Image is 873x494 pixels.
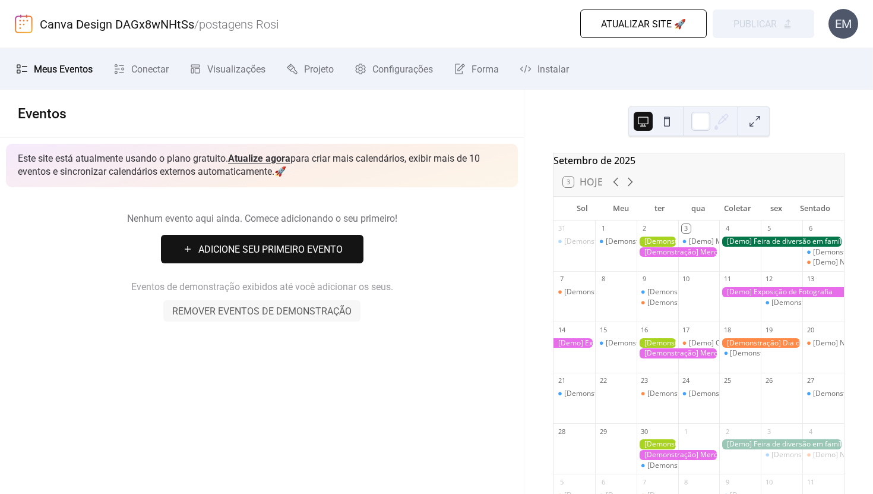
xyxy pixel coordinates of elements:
[194,17,199,32] b: /
[641,325,648,334] font: 16
[560,274,564,283] font: 7
[637,389,678,399] div: [Demonstração] Chá Social para Idosos
[511,53,578,85] a: Instalar
[766,376,773,385] font: 26
[678,237,720,247] div: [Demo] Morning Yoga Bliss
[553,338,595,348] div: [Demo] Exposição de Fotografia
[600,427,607,436] font: 29
[606,236,730,246] font: [Demonstração] Bootcamp de Fitness
[207,64,265,75] font: Visualizações
[637,237,678,247] div: [Demonstração] Oficina de Jardinagem
[637,247,720,257] div: [Demonstração] Mercado Local
[637,348,720,358] div: [Demonstração] Mercado Local
[601,18,686,30] font: Atualizar site 🚀
[684,224,688,232] font: 3
[372,64,433,75] font: Configurações
[807,477,814,486] font: 11
[761,450,802,460] div: [Demonstração] Bem-aventurança matinal do Yoga
[767,427,771,436] font: 3
[553,287,595,297] div: [Demonstração] Encontro do Clube do Livro
[678,338,720,348] div: [Demo] Culinary Cooking Class
[553,237,595,247] div: [Demonstração] Bem-aventurança matinal do Yoga
[724,203,751,213] font: Coletar
[553,154,635,167] font: Setembro de 2025
[558,376,565,385] font: 21
[127,213,397,224] font: Nenhum evento aqui ainda. Comece adicionando o seu primeiro!
[600,325,607,334] font: 15
[689,237,779,247] div: [Demo] Morning Yoga Bliss
[564,287,708,297] font: [Demonstração] Encontro do Clube do Livro
[647,460,818,470] font: [Demonstração] Bem-aventurança matinal do Yoga
[105,53,178,85] a: Conectar
[558,427,565,436] font: 28
[537,64,569,75] font: Instalar
[15,14,33,33] img: logotipo
[558,224,565,232] font: 31
[641,376,648,385] font: 23
[643,224,646,232] font: 2
[802,257,844,268] div: [Demo] Noite de microfone aberto
[802,450,844,460] div: [Demo] Noite de microfone aberto
[445,53,508,85] a: Forma
[637,287,678,297] div: [Demonstração] Bem-aventurança matinal do Yoga
[277,53,343,85] a: Projeto
[602,477,605,486] font: 6
[767,224,771,232] font: 5
[564,236,735,246] font: [Demonstração] Bem-aventurança matinal do Yoga
[595,237,637,247] div: [Demonstração] Bootcamp de Fitness
[637,298,678,308] div: [Demonstração] Chá Social para Idosos
[766,477,773,486] font: 10
[558,325,565,334] font: 14
[600,376,607,385] font: 22
[199,17,279,32] b: postagens Rosi
[647,287,818,297] font: [Demonstração] Bem-aventurança matinal do Yoga
[682,274,689,283] font: 10
[682,376,689,385] font: 24
[802,389,844,399] div: [Demonstração] Bem-aventurança matinal do Yoga
[691,203,706,213] font: qua
[163,300,360,322] button: Remover eventos de demonstração
[304,64,334,75] font: Projeto
[684,427,688,436] font: 1
[800,203,830,213] font: Sentado
[719,439,844,449] div: [Demo] Feira de diversão em família
[131,64,169,75] font: Conectar
[198,244,343,255] font: Adicione seu primeiro evento
[719,338,802,348] div: [Demonstração] Dia de Aventura ao Ar Livre
[346,53,442,85] a: Configurações
[577,203,588,213] font: Sol
[719,348,761,358] div: [Demonstração] Bem-aventurança matinal do Yoga
[602,274,605,283] font: 8
[643,477,646,486] font: 7
[689,388,859,398] font: [Demonstração] Bem-aventurança matinal do Yoga
[807,274,814,283] font: 13
[809,224,812,232] font: 6
[726,224,729,232] font: 4
[684,477,688,486] font: 8
[807,325,814,334] font: 20
[228,153,290,164] font: Atualize agora
[7,53,102,85] a: Meus Eventos
[161,235,363,263] button: Adicione seu primeiro evento
[560,477,564,486] font: 5
[835,17,852,31] font: EM
[724,376,731,385] font: 25
[643,274,646,283] font: 9
[580,10,707,38] button: Atualizar site 🚀
[647,297,778,307] font: [Demonstração] Chá Social para Idosos
[181,53,274,85] a: Visualizações
[770,203,782,213] font: sex
[726,427,729,436] font: 2
[647,388,778,398] font: [Demonstração] Chá Social para Idosos
[472,64,499,75] font: Forma
[724,274,731,283] font: 11
[131,281,393,292] font: Eventos de demonstração exibidos até você adicionar os seus.
[18,106,67,122] font: Eventos
[34,64,93,75] font: Meus Eventos
[595,338,637,348] div: [Demonstração] Bem-aventurança matinal do Yoga
[553,389,595,399] div: [Demonstração] Bem-aventurança matinal do Yoga
[564,388,735,398] font: [Demonstração] Bem-aventurança matinal do Yoga
[678,389,720,399] div: [Demonstração] Bem-aventurança matinal do Yoga
[18,153,228,164] font: Este site está atualmente usando o plano gratuito.
[689,338,791,348] div: [Demo] Culinary Cooking Class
